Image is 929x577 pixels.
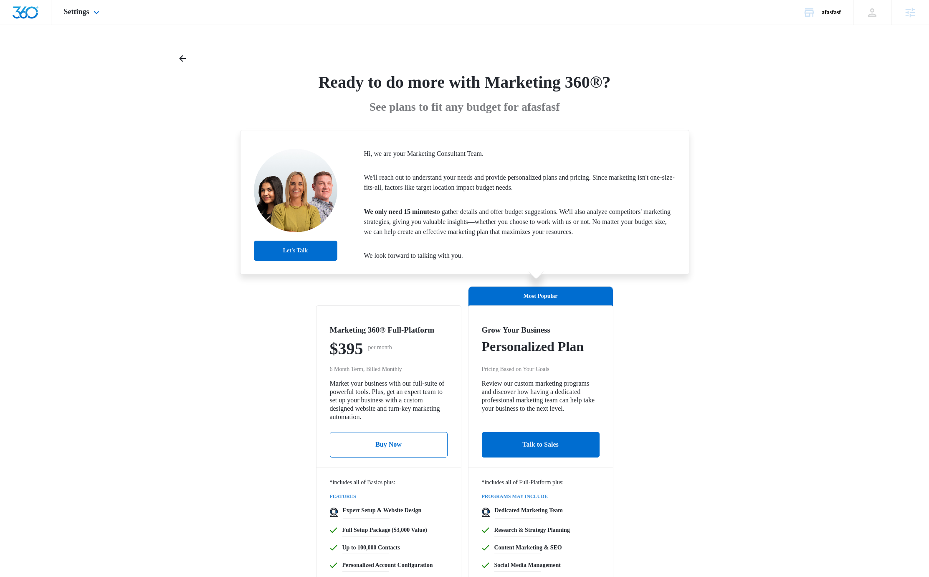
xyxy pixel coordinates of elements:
[364,149,676,159] p: Hi, we are your Marketing Consultant Team.
[369,99,559,114] p: See plans to fit any budget for afasfasf
[364,207,676,237] p: to gather details and offer budget suggestions. We'll also analyze competitors' marketing strateg...
[330,324,448,336] h5: Marketing 360® Full-Platform
[364,208,435,215] strong: We only need 15 minutes
[482,527,489,533] img: icon-greenCheckmark.svg
[482,562,489,568] img: icon-greenCheckmark.svg
[494,561,600,569] p: Social Media Management
[368,343,392,352] p: per month
[482,365,600,374] p: Pricing Based on Your Goals
[330,365,448,374] p: 6 Month Term, Billed Monthly
[482,493,600,500] p: PROGRAMS MAY INCLUDE
[343,506,448,515] p: Expert Setup & Website Design
[318,72,610,93] h1: Ready to do more with Marketing 360®?
[482,324,600,336] h5: Grow Your Business
[482,292,600,301] p: Most Popular
[482,336,584,356] p: Personalized Plan
[330,493,448,500] p: FEATURES
[482,379,600,413] p: Review our custom marketing programs and discover how having a dedicated professional marketing t...
[494,526,600,534] p: Research & Strategy Planning
[330,508,338,517] img: icon-specialist.svg
[64,8,89,16] span: Settings
[330,478,448,487] p: *includes all of Basics plus:
[342,543,448,552] p: Up to 100,000 Contacts
[482,545,489,551] img: icon-greenCheckmark.svg
[176,52,189,65] button: Back
[482,508,490,517] img: icon-specialist.svg
[495,506,600,515] p: Dedicated Marketing Team
[330,336,363,361] p: $395
[330,527,337,533] img: icon-greenCheckmark.svg
[330,562,337,568] img: icon-greenCheckmark.svg
[330,379,448,421] p: Market your business with our full-suite of powerful tools. Plus, get an expert team to set up yo...
[494,543,600,552] p: Content Marketing & SEO
[364,173,676,193] p: We'll reach out to understand your needs and provide personalized plans and pricing. Since market...
[482,478,600,487] p: *includes all of Full-Platform plus:
[822,9,841,16] div: account name
[330,432,448,458] button: Buy Now
[330,545,337,551] img: icon-greenCheckmark.svg
[342,561,448,569] p: Personalized Account Configuration
[364,251,676,261] p: We look forward to talking with you.
[482,432,600,458] button: Talk to Sales
[342,526,448,534] p: Full Setup Package ($3,000 Value)
[254,241,337,261] button: Let's Talk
